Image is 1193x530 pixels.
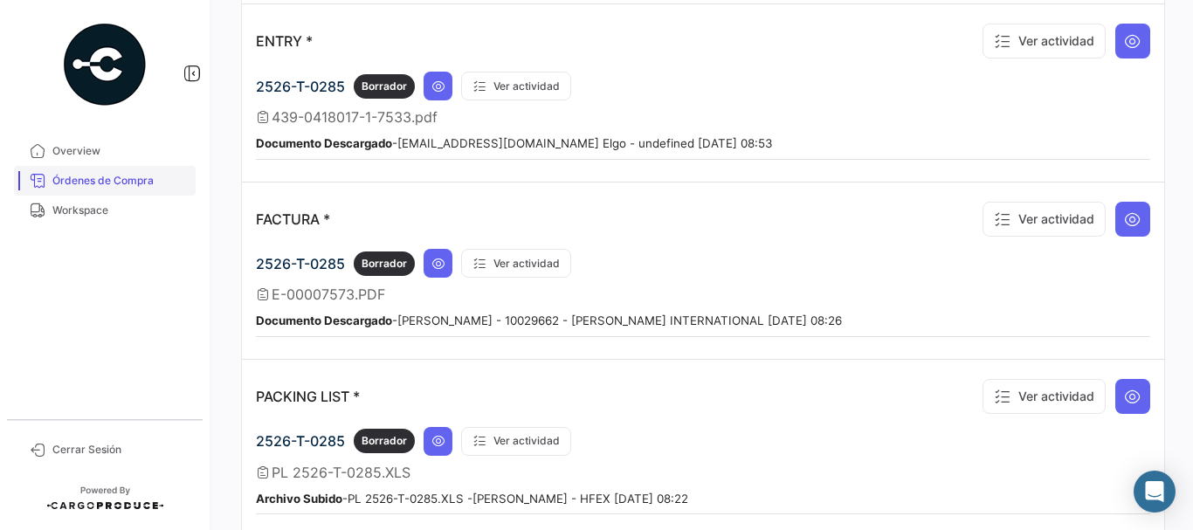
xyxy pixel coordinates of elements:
[256,492,342,506] b: Archivo Subido
[272,464,410,481] span: PL 2526-T-0285.XLS
[14,196,196,225] a: Workspace
[256,432,345,450] span: 2526-T-0285
[256,255,345,272] span: 2526-T-0285
[983,379,1106,414] button: Ver actividad
[362,256,407,272] span: Borrador
[272,286,385,303] span: E-00007573.PDF
[256,313,392,327] b: Documento Descargado
[256,313,842,327] small: - [PERSON_NAME] - 10029662 - [PERSON_NAME] INTERNATIONAL [DATE] 08:26
[256,388,360,405] p: PACKING LIST *
[256,210,330,228] p: FACTURA *
[61,21,148,108] img: powered-by.png
[362,433,407,449] span: Borrador
[256,492,688,506] small: - PL 2526-T-0285.XLS - [PERSON_NAME] - HFEX [DATE] 08:22
[256,32,313,50] p: ENTRY *
[52,203,189,218] span: Workspace
[1134,471,1176,513] div: Abrir Intercom Messenger
[256,78,345,95] span: 2526-T-0285
[52,143,189,159] span: Overview
[983,24,1106,59] button: Ver actividad
[256,136,772,150] small: - [EMAIL_ADDRESS][DOMAIN_NAME] Elgo - undefined [DATE] 08:53
[14,136,196,166] a: Overview
[461,427,571,456] button: Ver actividad
[52,173,189,189] span: Órdenes de Compra
[14,166,196,196] a: Órdenes de Compra
[362,79,407,94] span: Borrador
[461,249,571,278] button: Ver actividad
[983,202,1106,237] button: Ver actividad
[272,108,438,126] span: 439-0418017-1-7533.pdf
[52,442,189,458] span: Cerrar Sesión
[256,136,392,150] b: Documento Descargado
[461,72,571,100] button: Ver actividad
